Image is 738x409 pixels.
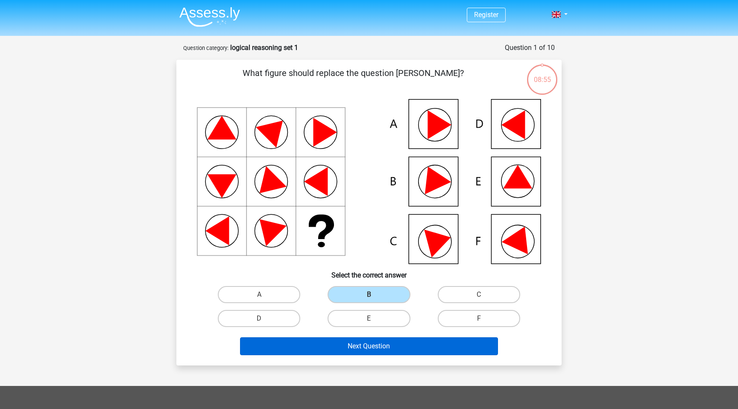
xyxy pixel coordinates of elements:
[218,310,300,327] label: D
[179,7,240,27] img: Assessly
[526,64,558,85] div: 08:55
[328,310,410,327] label: E
[240,337,498,355] button: Next Question
[438,310,520,327] label: F
[183,45,228,51] small: Question category:
[474,11,498,19] a: Register
[190,67,516,92] p: What figure should replace the question [PERSON_NAME]?
[190,264,548,279] h6: Select the correct answer
[505,43,555,53] div: Question 1 of 10
[218,286,300,303] label: A
[230,44,298,52] strong: logical reasoning set 1
[328,286,410,303] label: B
[438,286,520,303] label: C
